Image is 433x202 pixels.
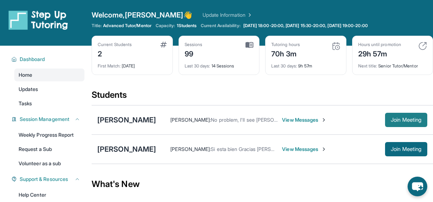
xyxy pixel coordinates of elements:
div: [PERSON_NAME] [97,144,156,154]
div: Sessions [185,42,203,47]
div: 70h 3m [271,47,300,59]
a: Home [14,69,84,81]
span: Title: [92,23,102,29]
a: Update Information [203,11,253,19]
span: Capacity: [156,23,175,29]
button: Support & Resources [17,176,80,183]
span: Next title : [358,63,378,69]
a: Volunteer as a sub [14,157,84,170]
div: 9h 57m [271,59,340,69]
a: Weekly Progress Report [14,128,84,141]
button: chat-button [408,177,427,196]
span: Si esta bien Gracias [PERSON_NAME] [211,146,296,152]
span: Updates [19,86,38,93]
span: [DATE] 18:00-20:00, [DATE] 15:30-20:00, [DATE] 19:00-20:00 [243,23,368,29]
button: Join Meeting [385,113,427,127]
div: Senior Tutor/Mentor [358,59,427,69]
img: card [418,42,427,50]
span: [PERSON_NAME] : [170,117,211,123]
div: [DATE] [98,59,167,69]
div: Hours until promotion [358,42,401,47]
a: Updates [14,83,84,96]
span: Join Meeting [391,147,422,151]
span: 1 Students [177,23,197,29]
span: Last 30 days : [185,63,210,69]
img: logo [9,10,68,30]
span: Last 30 days : [271,63,297,69]
span: Current Availability: [201,23,240,29]
span: First Match : [98,63,121,69]
span: Advanced Tutor/Mentor [103,23,151,29]
div: 2 [98,47,132,59]
img: Chevron Right [245,11,253,19]
button: Session Management [17,116,80,123]
span: Dashboard [20,56,45,63]
a: Request a Sub [14,143,84,156]
a: Help Center [14,188,84,201]
div: 14 Sessions [185,59,254,69]
div: Current Students [98,42,132,47]
span: View Messages [282,146,327,153]
span: Session Management [20,116,69,123]
span: Welcome, [PERSON_NAME] 👋 [92,10,193,20]
span: Support & Resources [20,176,68,183]
img: Chevron-Right [321,146,327,152]
div: What's New [92,168,433,200]
img: Chevron-Right [321,117,327,123]
img: card [245,42,253,48]
span: [PERSON_NAME] : [170,146,211,152]
img: card [332,42,340,50]
div: [PERSON_NAME] [97,115,156,125]
span: View Messages [282,116,327,123]
span: Tasks [19,100,32,107]
div: Students [92,89,433,105]
button: Join Meeting [385,142,427,156]
img: card [160,42,167,47]
div: Tutoring hours [271,42,300,47]
div: 29h 57m [358,47,401,59]
span: No problem, I'll see [PERSON_NAME] in 15 [211,117,307,123]
div: 99 [185,47,203,59]
span: Join Meeting [391,118,422,122]
a: Tasks [14,97,84,110]
span: Home [19,71,32,79]
a: [DATE] 18:00-20:00, [DATE] 15:30-20:00, [DATE] 19:00-20:00 [242,23,369,29]
button: Dashboard [17,56,80,63]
